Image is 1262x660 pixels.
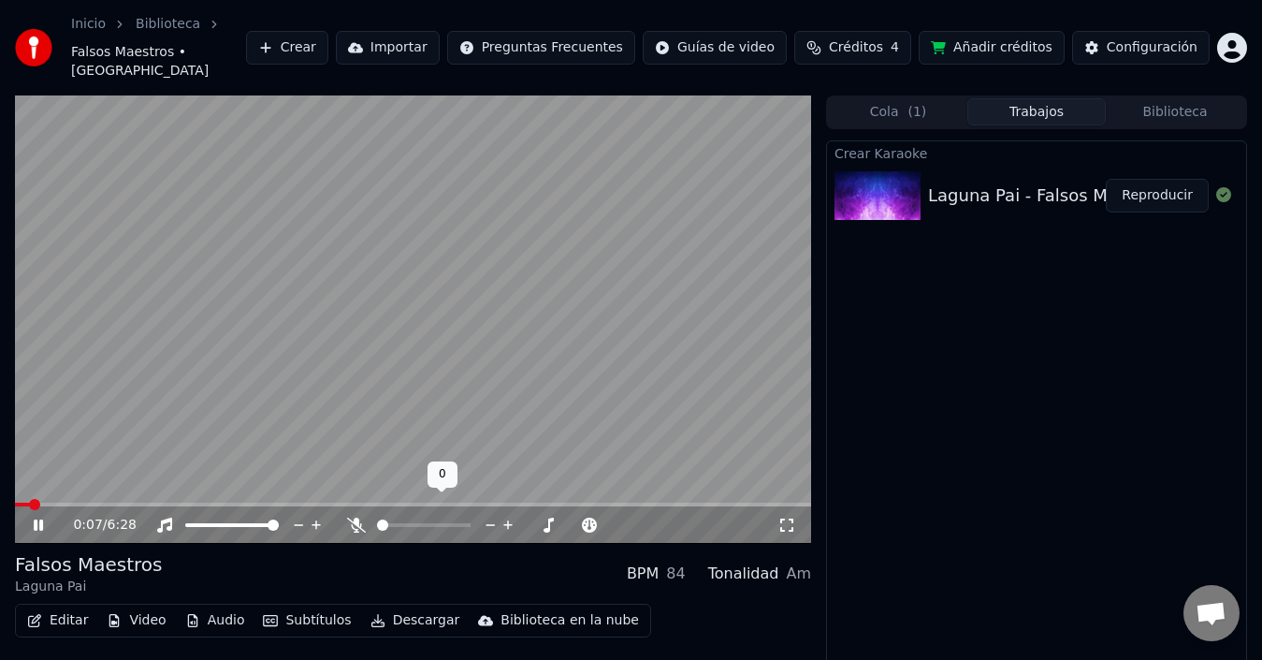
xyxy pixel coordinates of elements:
div: Crear Karaoke [827,141,1246,164]
span: 6:28 [108,516,137,535]
button: Cola [829,98,967,125]
nav: breadcrumb [71,15,246,81]
button: Guías de video [643,31,787,65]
button: Añadir créditos [919,31,1065,65]
button: Preguntas Frecuentes [447,31,635,65]
button: Reproducir [1106,179,1209,213]
div: Laguna Pai - Falsos Maestros (Karaoke) [928,183,1255,209]
button: Crear [246,31,328,65]
div: Falsos Maestros [15,551,162,578]
button: Audio [178,608,253,634]
div: Biblioteca en la nube [500,611,639,630]
span: 4 [891,38,899,57]
div: 84 [666,563,685,585]
div: 0 [428,462,457,488]
a: Biblioteca [136,15,200,34]
span: Créditos [829,38,883,57]
div: / [73,516,118,535]
button: Editar [20,608,95,634]
span: ( 1 ) [907,103,926,122]
div: Chat abierto [1183,585,1240,641]
button: Biblioteca [1106,98,1244,125]
div: Configuración [1107,38,1197,57]
button: Video [99,608,173,634]
button: Subtítulos [255,608,358,634]
button: Descargar [363,608,468,634]
a: Inicio [71,15,106,34]
div: Am [786,563,811,585]
button: Configuración [1072,31,1210,65]
div: Tonalidad [708,563,779,585]
div: BPM [627,563,659,585]
span: 0:07 [73,516,102,535]
button: Trabajos [967,98,1106,125]
div: Laguna Pai [15,578,162,596]
button: Créditos4 [794,31,911,65]
button: Importar [336,31,440,65]
img: youka [15,29,52,66]
span: Falsos Maestros • [GEOGRAPHIC_DATA] [71,43,246,81]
